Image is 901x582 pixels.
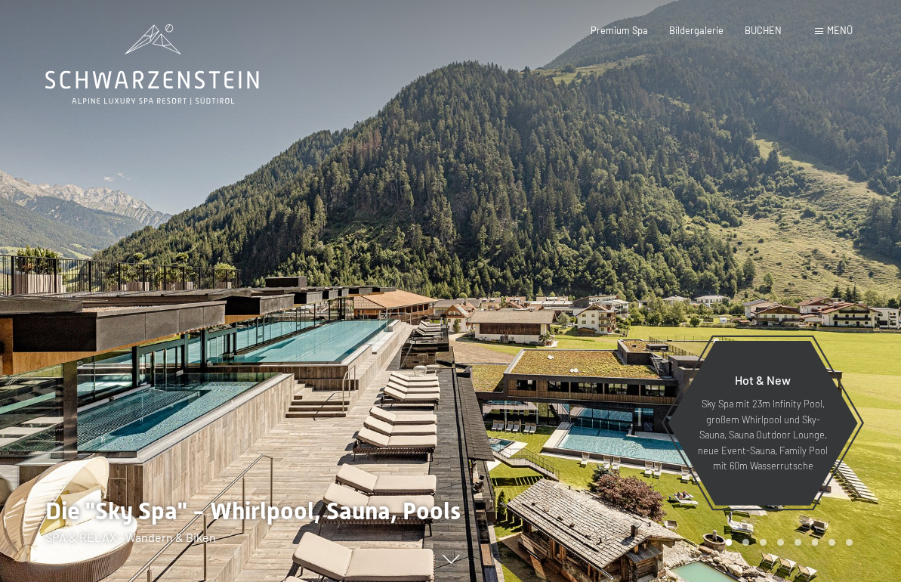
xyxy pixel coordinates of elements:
[667,340,859,506] a: Hot & New Sky Spa mit 23m Infinity Pool, großem Whirlpool und Sky-Sauna, Sauna Outdoor Lounge, ne...
[828,539,835,546] div: Carousel Page 7
[591,24,648,36] a: Premium Spa
[742,539,749,546] div: Carousel Page 2
[726,539,733,546] div: Carousel Page 1 (Current Slide)
[812,539,819,546] div: Carousel Page 6
[777,539,784,546] div: Carousel Page 4
[720,539,853,546] div: Carousel Pagination
[697,396,828,473] p: Sky Spa mit 23m Infinity Pool, großem Whirlpool und Sky-Sauna, Sauna Outdoor Lounge, neue Event-S...
[304,327,429,342] span: Einwilligung Marketing*
[846,539,853,546] div: Carousel Page 8
[745,24,782,36] a: BUCHEN
[795,539,801,546] div: Carousel Page 5
[827,24,853,36] span: Menü
[760,539,767,546] div: Carousel Page 3
[735,373,791,387] span: Hot & New
[669,24,724,36] a: Bildergalerie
